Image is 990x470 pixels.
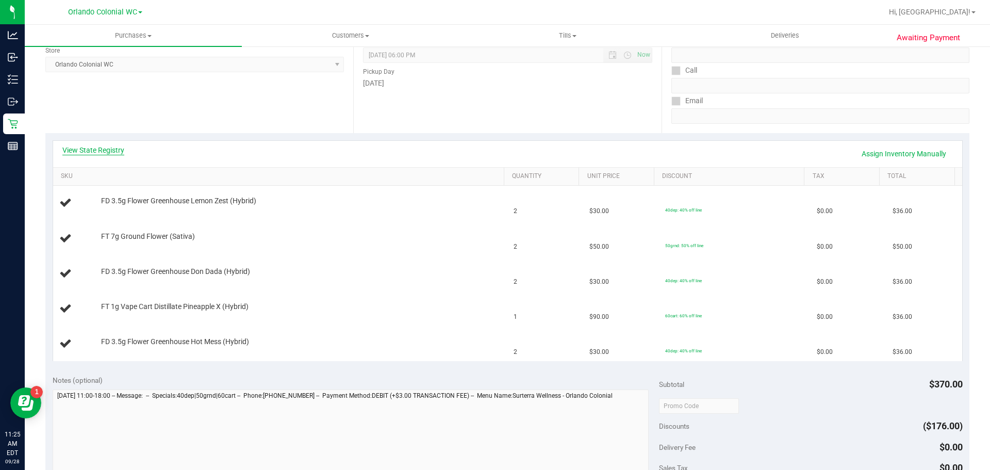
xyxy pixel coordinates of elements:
span: FT 7g Ground Flower (Sativa) [101,232,195,241]
a: Unit Price [587,172,650,181]
inline-svg: Retail [8,119,18,129]
span: Subtotal [659,380,684,388]
span: $36.00 [893,206,912,216]
a: Customers [242,25,459,46]
span: $0.00 [817,242,833,252]
span: $0.00 [817,277,833,287]
span: 40dep: 40% off line [665,348,702,353]
iframe: Resource center [10,387,41,418]
span: FD 3.5g Flower Greenhouse Hot Mess (Hybrid) [101,337,249,347]
span: 2 [514,242,517,252]
a: Total [887,172,950,181]
input: Promo Code [659,398,739,414]
span: Discounts [659,417,689,435]
span: Deliveries [757,31,813,40]
span: Awaiting Payment [897,32,960,44]
a: Assign Inventory Manually [855,145,953,163]
iframe: Resource center unread badge [30,386,43,398]
span: $90.00 [589,312,609,322]
span: FD 3.5g Flower Greenhouse Don Dada (Hybrid) [101,267,250,277]
span: Delivery Fee [659,443,696,451]
div: [DATE] [363,78,652,89]
a: Discount [662,172,800,181]
span: Purchases [25,31,242,40]
span: Orlando Colonial WC [68,8,137,17]
span: 40dep: 40% off line [665,207,702,213]
span: 40dep: 40% off line [665,278,702,283]
span: ($176.00) [923,420,963,431]
span: $0.00 [817,347,833,357]
span: $36.00 [893,277,912,287]
span: 1 [514,312,517,322]
a: Purchases [25,25,242,46]
span: Notes (optional) [53,376,103,384]
span: Hi, [GEOGRAPHIC_DATA]! [889,8,970,16]
span: 2 [514,347,517,357]
span: $30.00 [589,347,609,357]
a: Tills [459,25,676,46]
a: View State Registry [62,145,124,155]
span: $30.00 [589,206,609,216]
inline-svg: Inbound [8,52,18,62]
p: 09/28 [5,458,20,465]
span: $370.00 [929,379,963,390]
label: Call [671,63,697,78]
a: Tax [813,172,876,181]
span: $36.00 [893,312,912,322]
span: $30.00 [589,277,609,287]
span: $50.00 [589,242,609,252]
span: 50grnd: 50% off line [665,243,703,248]
span: Customers [242,31,458,40]
span: FT 1g Vape Cart Distillate Pineapple X (Hybrid) [101,302,249,312]
label: Store [45,46,60,55]
input: Format: (999) 999-9999 [671,78,969,93]
label: Pickup Day [363,67,394,76]
inline-svg: Reports [8,141,18,151]
span: $0.00 [939,442,963,452]
a: Deliveries [676,25,894,46]
a: Quantity [512,172,575,181]
span: FD 3.5g Flower Greenhouse Lemon Zest (Hybrid) [101,196,256,206]
span: $50.00 [893,242,912,252]
inline-svg: Inventory [8,74,18,85]
span: 2 [514,206,517,216]
label: Email [671,93,703,108]
span: $36.00 [893,347,912,357]
inline-svg: Outbound [8,96,18,107]
p: 11:25 AM EDT [5,430,20,458]
span: 2 [514,277,517,287]
span: 60cart: 60% off line [665,313,702,318]
span: $0.00 [817,312,833,322]
span: $0.00 [817,206,833,216]
input: Format: (999) 999-9999 [671,47,969,63]
span: Tills [459,31,675,40]
inline-svg: Analytics [8,30,18,40]
a: SKU [61,172,500,181]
